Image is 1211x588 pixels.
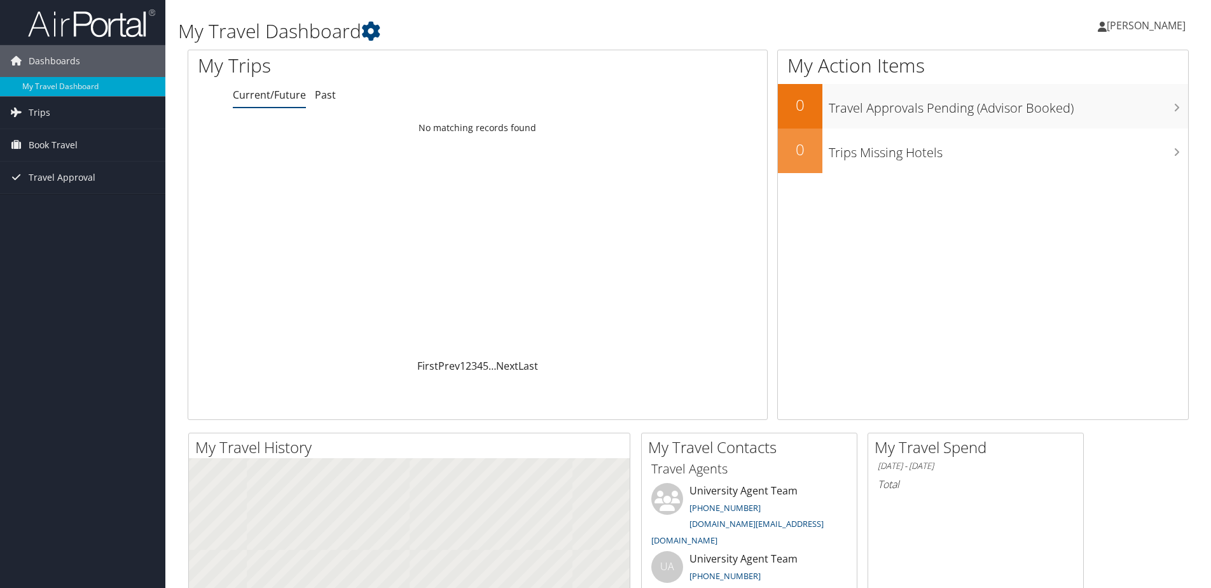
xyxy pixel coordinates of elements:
[778,84,1188,129] a: 0Travel Approvals Pending (Advisor Booked)
[651,518,824,546] a: [DOMAIN_NAME][EMAIL_ADDRESS][DOMAIN_NAME]
[195,437,630,458] h2: My Travel History
[689,570,761,582] a: [PHONE_NUMBER]
[28,8,155,38] img: airportal-logo.png
[878,477,1074,491] h6: Total
[1098,6,1198,45] a: [PERSON_NAME]
[778,52,1188,79] h1: My Action Items
[29,162,95,193] span: Travel Approval
[829,93,1188,117] h3: Travel Approvals Pending (Advisor Booked)
[488,359,496,373] span: …
[518,359,538,373] a: Last
[689,502,761,514] a: [PHONE_NUMBER]
[315,88,336,102] a: Past
[29,45,80,77] span: Dashboards
[233,88,306,102] a: Current/Future
[1107,18,1186,32] span: [PERSON_NAME]
[778,94,822,116] h2: 0
[651,460,847,478] h3: Travel Agents
[438,359,460,373] a: Prev
[29,129,78,161] span: Book Travel
[778,139,822,160] h2: 0
[460,359,466,373] a: 1
[29,97,50,129] span: Trips
[829,137,1188,162] h3: Trips Missing Hotels
[471,359,477,373] a: 3
[466,359,471,373] a: 2
[417,359,438,373] a: First
[188,116,767,139] td: No matching records found
[496,359,518,373] a: Next
[778,129,1188,173] a: 0Trips Missing Hotels
[648,437,857,458] h2: My Travel Contacts
[878,460,1074,472] h6: [DATE] - [DATE]
[178,18,858,45] h1: My Travel Dashboard
[645,483,854,551] li: University Agent Team
[477,359,483,373] a: 4
[198,52,516,79] h1: My Trips
[483,359,488,373] a: 5
[875,437,1083,458] h2: My Travel Spend
[651,551,683,583] div: UA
